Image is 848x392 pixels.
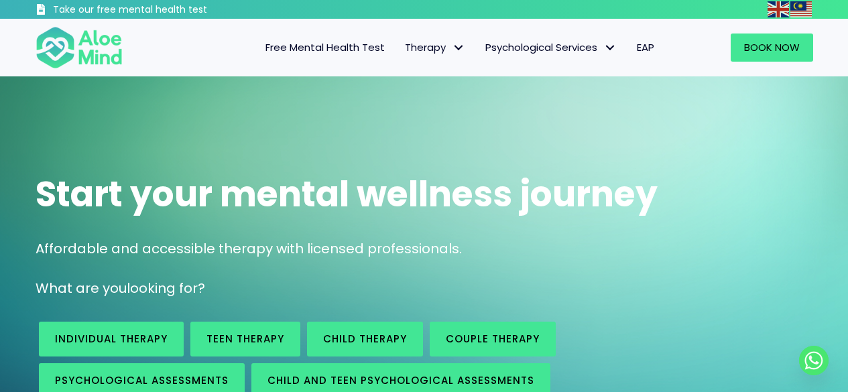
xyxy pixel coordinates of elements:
[36,239,813,259] p: Affordable and accessible therapy with licensed professionals.
[265,40,385,54] span: Free Mental Health Test
[55,373,229,387] span: Psychological assessments
[627,34,664,62] a: EAP
[475,34,627,62] a: Psychological ServicesPsychological Services: submenu
[323,332,407,346] span: Child Therapy
[768,1,790,17] a: English
[267,373,534,387] span: Child and Teen Psychological assessments
[731,34,813,62] a: Book Now
[405,40,465,54] span: Therapy
[53,3,279,17] h3: Take our free mental health test
[39,322,184,356] a: Individual therapy
[36,25,123,70] img: Aloe mind Logo
[127,279,205,298] span: looking for?
[744,40,800,54] span: Book Now
[485,40,617,54] span: Psychological Services
[637,40,654,54] span: EAP
[790,1,813,17] a: Malay
[36,3,279,19] a: Take our free mental health test
[395,34,475,62] a: TherapyTherapy: submenu
[36,170,658,218] span: Start your mental wellness journey
[768,1,789,17] img: en
[55,332,168,346] span: Individual therapy
[255,34,395,62] a: Free Mental Health Test
[307,322,423,356] a: Child Therapy
[206,332,284,346] span: Teen Therapy
[140,34,664,62] nav: Menu
[449,38,469,58] span: Therapy: submenu
[190,322,300,356] a: Teen Therapy
[36,279,127,298] span: What are you
[799,346,829,375] a: Whatsapp
[601,38,620,58] span: Psychological Services: submenu
[430,322,556,356] a: Couple therapy
[790,1,812,17] img: ms
[446,332,540,346] span: Couple therapy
